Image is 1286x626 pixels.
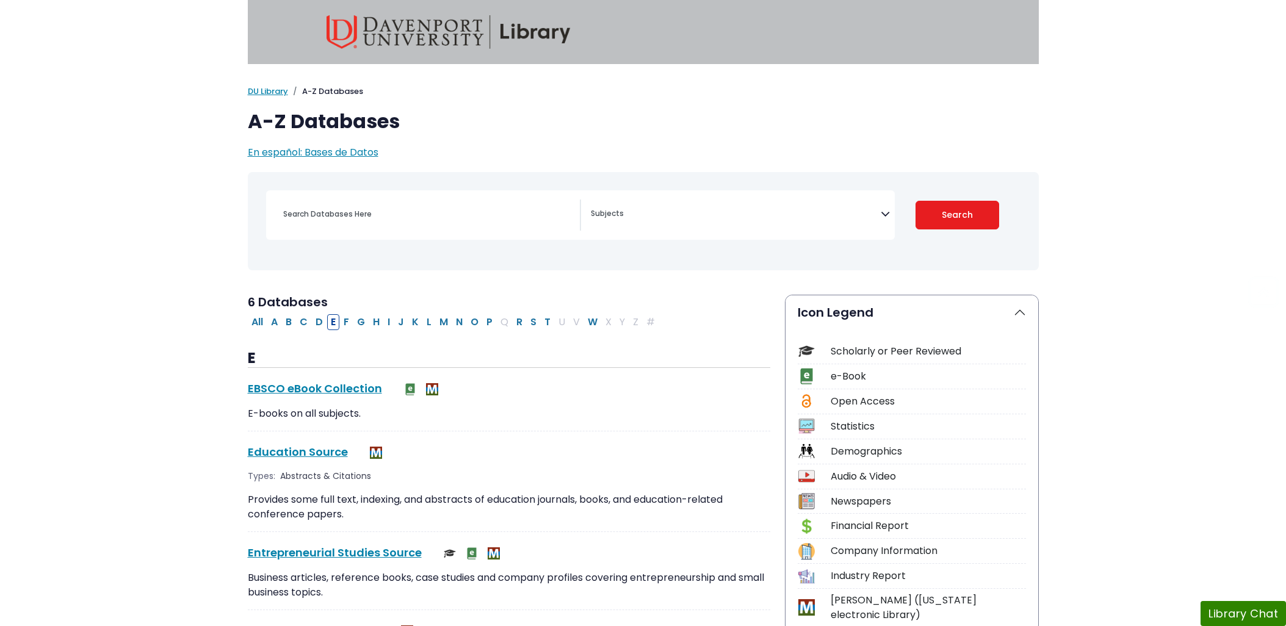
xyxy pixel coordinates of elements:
[248,85,288,97] a: DU Library
[831,494,1026,509] div: Newspapers
[444,547,456,559] img: Scholarly or Peer Reviewed
[483,314,496,330] button: Filter Results P
[248,293,328,311] span: 6 Databases
[370,447,382,459] img: MeL (Michigan electronic Library)
[831,519,1026,533] div: Financial Report
[831,569,1026,583] div: Industry Report
[831,344,1026,359] div: Scholarly or Peer Reviewed
[288,85,363,98] li: A-Z Databases
[1201,601,1286,626] button: Library Chat
[831,394,1026,409] div: Open Access
[584,314,601,330] button: Filter Results W
[248,492,770,522] p: Provides some full text, indexing, and abstracts of education journals, books, and education-rela...
[248,350,770,368] h3: E
[280,470,374,483] div: Abstracts & Citations
[591,210,881,220] textarea: Search
[248,314,660,328] div: Alpha-list to filter by first letter of database name
[296,314,311,330] button: Filter Results C
[831,419,1026,434] div: Statistics
[798,493,815,509] img: Icon Newspapers
[798,368,815,384] img: Icon e-Book
[426,383,438,395] img: MeL (Michigan electronic Library)
[267,314,281,330] button: Filter Results A
[452,314,466,330] button: Filter Results N
[436,314,452,330] button: Filter Results M
[384,314,394,330] button: Filter Results I
[248,545,422,560] a: Entrepreneurial Studies Source
[541,314,554,330] button: Filter Results T
[527,314,540,330] button: Filter Results S
[831,444,1026,459] div: Demographics
[831,469,1026,484] div: Audio & Video
[248,110,1039,133] h1: A-Z Databases
[312,314,327,330] button: Filter Results D
[248,470,275,483] span: Types:
[831,369,1026,384] div: e-Book
[798,543,815,559] img: Icon Company Information
[831,544,1026,558] div: Company Information
[786,295,1038,329] button: Icon Legend
[327,15,571,49] img: Davenport University Library
[1244,282,1283,303] a: Back to Top
[423,314,435,330] button: Filter Results L
[798,468,815,484] img: Icon Audio & Video
[513,314,526,330] button: Filter Results R
[916,201,999,229] button: Submit for Search Results
[340,314,353,330] button: Filter Results F
[248,145,378,159] a: En español: Bases de Datos
[282,314,295,330] button: Filter Results B
[248,85,1039,98] nav: breadcrumb
[248,406,770,421] p: E-books on all subjects.
[369,314,383,330] button: Filter Results H
[394,314,408,330] button: Filter Results J
[466,547,478,559] img: e-Book
[248,444,348,459] a: Education Source
[798,418,815,434] img: Icon Statistics
[798,599,815,616] img: Icon MeL (Michigan electronic Library)
[798,518,815,534] img: Icon Financial Report
[276,205,580,223] input: Search database by title or keyword
[404,383,416,395] img: e-Book
[327,314,339,330] button: Filter Results E
[831,593,1026,622] div: [PERSON_NAME] ([US_STATE] electronic Library)
[353,314,369,330] button: Filter Results G
[248,314,267,330] button: All
[408,314,422,330] button: Filter Results K
[798,568,815,585] img: Icon Industry Report
[467,314,482,330] button: Filter Results O
[799,393,814,409] img: Icon Open Access
[248,570,770,600] p: Business articles, reference books, case studies and company profiles covering entrepreneurship a...
[798,443,815,459] img: Icon Demographics
[248,172,1039,270] nav: Search filters
[248,381,382,396] a: EBSCO eBook Collection
[798,343,815,359] img: Icon Scholarly or Peer Reviewed
[488,547,500,559] img: MeL (Michigan electronic Library)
